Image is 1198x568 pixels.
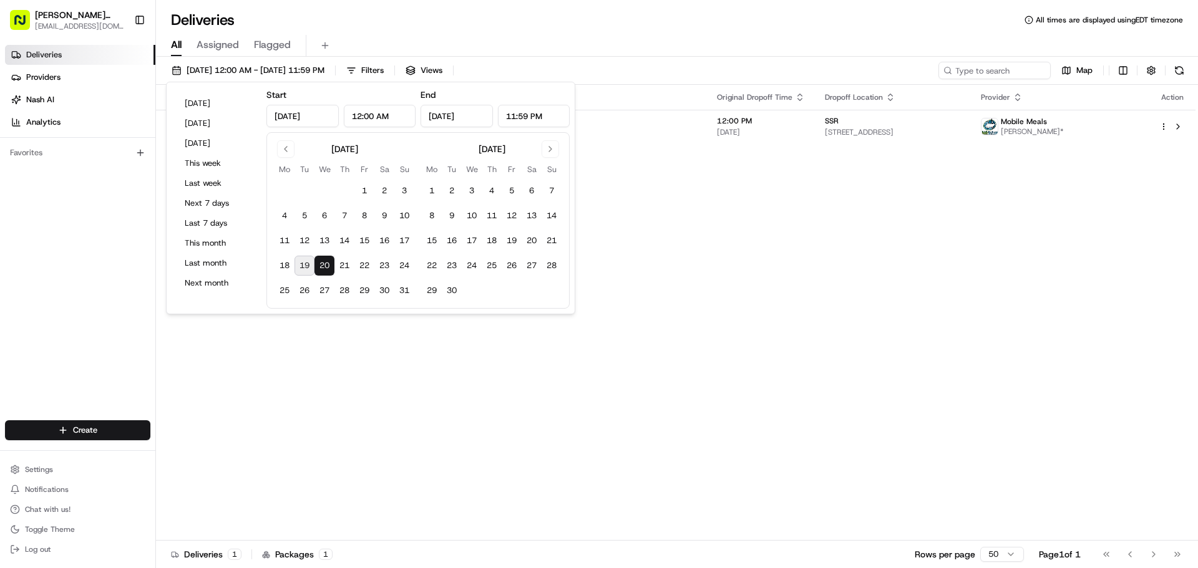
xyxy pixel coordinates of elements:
[354,163,374,176] th: Friday
[254,37,291,52] span: Flagged
[179,234,254,252] button: This month
[442,206,462,226] button: 9
[542,231,562,251] button: 21
[5,5,129,35] button: [PERSON_NAME] BBQ[EMAIL_ADDRESS][DOMAIN_NAME]
[179,274,254,292] button: Next month
[334,281,354,301] button: 28
[1036,15,1183,25] span: All times are displayed using EDT timezone
[179,95,254,112] button: [DATE]
[400,62,448,79] button: Views
[5,143,150,163] div: Favorites
[354,281,374,301] button: 29
[482,181,502,201] button: 4
[319,549,333,560] div: 1
[502,256,522,276] button: 26
[25,504,71,514] span: Chat with us!
[361,65,384,76] span: Filters
[110,227,136,237] span: [DATE]
[26,49,62,60] span: Deliveries
[275,163,295,176] th: Monday
[25,524,75,534] span: Toggle Theme
[374,163,394,176] th: Saturday
[482,163,502,176] th: Thursday
[354,181,374,201] button: 1
[717,92,792,102] span: Original Dropoff Time
[422,256,442,276] button: 22
[12,162,80,172] div: Past conversations
[88,309,151,319] a: Powered byPylon
[341,62,389,79] button: Filters
[479,143,505,155] div: [DATE]
[522,206,542,226] button: 13
[295,281,314,301] button: 26
[462,256,482,276] button: 24
[334,231,354,251] button: 14
[25,484,69,494] span: Notifications
[354,256,374,276] button: 22
[421,65,442,76] span: Views
[32,80,206,94] input: Clear
[462,206,482,226] button: 10
[295,206,314,226] button: 5
[26,119,49,142] img: 4920774857489_3d7f54699973ba98c624_72.jpg
[295,256,314,276] button: 19
[354,231,374,251] button: 15
[981,118,998,135] img: MM.png
[394,163,414,176] th: Sunday
[12,50,227,70] p: Welcome 👋
[314,206,334,226] button: 6
[344,105,416,127] input: Time
[197,37,239,52] span: Assigned
[35,9,124,21] button: [PERSON_NAME] BBQ
[522,181,542,201] button: 6
[5,461,150,478] button: Settings
[374,206,394,226] button: 9
[374,231,394,251] button: 16
[421,105,493,127] input: Date
[12,119,35,142] img: 1736555255976-a54dd68f-1ca7-489b-9aae-adbdc363a1c4
[502,163,522,176] th: Friday
[314,256,334,276] button: 20
[187,65,324,76] span: [DATE] 12:00 AM - [DATE] 11:59 PM
[179,195,254,212] button: Next 7 days
[25,194,35,204] img: 1736555255976-a54dd68f-1ca7-489b-9aae-adbdc363a1c4
[5,45,155,65] a: Deliveries
[5,521,150,538] button: Toggle Theme
[100,274,205,296] a: 💻API Documentation
[171,37,182,52] span: All
[104,193,108,203] span: •
[374,256,394,276] button: 23
[374,281,394,301] button: 30
[193,160,227,175] button: See all
[394,281,414,301] button: 31
[314,163,334,176] th: Wednesday
[5,90,155,110] a: Nash AI
[5,67,155,87] a: Providers
[56,119,205,132] div: Start new chat
[110,193,136,203] span: [DATE]
[442,281,462,301] button: 30
[35,21,124,31] button: [EMAIL_ADDRESS][DOMAIN_NAME]
[25,465,53,474] span: Settings
[331,143,358,155] div: [DATE]
[502,206,522,226] button: 12
[314,281,334,301] button: 27
[462,181,482,201] button: 3
[334,206,354,226] button: 7
[522,163,542,176] th: Saturday
[542,140,559,158] button: Go to next month
[374,181,394,201] button: 2
[1056,62,1098,79] button: Map
[56,132,172,142] div: We're available if you need us!
[1076,65,1093,76] span: Map
[295,231,314,251] button: 12
[542,181,562,201] button: 7
[171,548,241,561] div: Deliveries
[73,425,97,436] span: Create
[105,280,115,290] div: 💻
[1159,92,1186,102] div: Action
[275,256,295,276] button: 18
[25,279,95,291] span: Knowledge Base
